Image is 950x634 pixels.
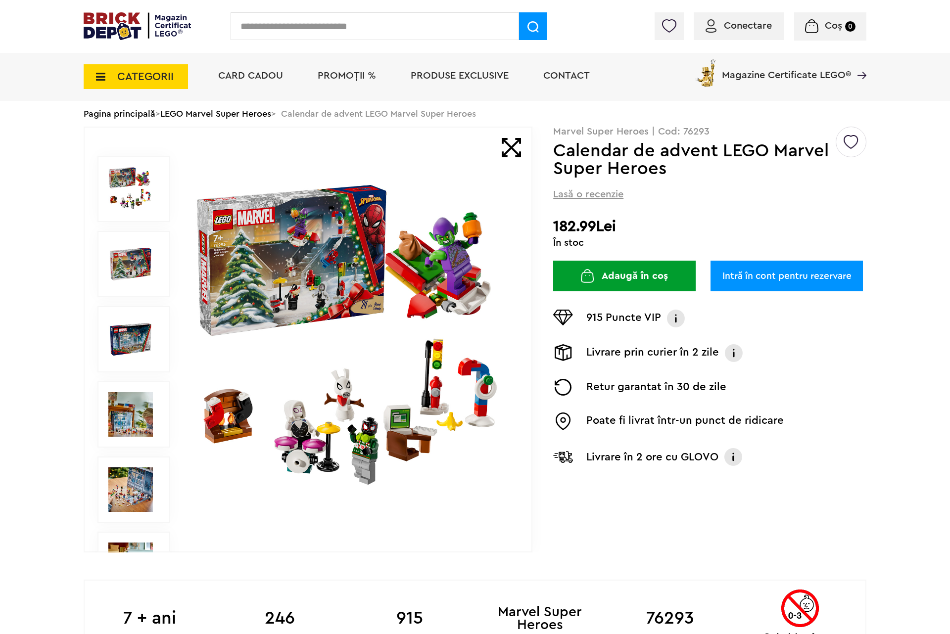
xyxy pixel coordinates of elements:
img: Puncte VIP [553,310,573,325]
div: > > Calendar de advent LEGO Marvel Super Heroes [84,101,866,127]
span: Coș [825,21,842,31]
div: În stoc [553,238,866,248]
img: Info livrare cu GLOVO [723,447,743,467]
b: 7 + ani [85,605,215,632]
small: 0 [845,21,855,32]
h2: 182.99Lei [553,218,866,235]
b: 246 [215,605,345,632]
img: Seturi Lego Calendar de advent LEGO Marvel Super Heroes [108,392,153,437]
span: Magazine Certificate LEGO® [722,57,851,80]
b: 76293 [605,605,735,632]
a: Produse exclusive [411,71,509,81]
p: 915 Puncte VIP [586,310,661,327]
a: Pagina principală [84,109,155,118]
a: Conectare [706,21,772,31]
img: Calendar de advent LEGO Marvel Super Heroes [108,167,153,211]
img: Calendar de advent LEGO Marvel Super Heroes LEGO 76293 [108,317,153,362]
span: Conectare [724,21,772,31]
a: Intră în cont pentru rezervare [711,261,863,291]
p: Livrare în 2 ore cu GLOVO [586,449,718,465]
img: LEGO Marvel Super Heroes Calendar de advent LEGO Marvel Super Heroes [108,467,153,512]
img: Calendar de advent LEGO Marvel Super Heroes [108,242,153,286]
img: Returnare [553,379,573,396]
img: Livrare [553,344,573,361]
img: Info VIP [666,310,686,327]
img: Info livrare prin curier [724,344,744,362]
h1: Calendar de advent LEGO Marvel Super Heroes [553,142,834,178]
b: 915 [345,605,475,632]
img: Livrare Glovo [553,451,573,463]
p: Marvel Super Heroes | Cod: 76293 [553,127,866,136]
a: PROMOȚII % [318,71,376,81]
a: Contact [543,71,590,81]
img: Seturi Lego LEGO 76293 [108,543,153,587]
button: Adaugă în coș [553,261,696,291]
p: Poate fi livrat într-un punct de ridicare [586,412,784,430]
img: Calendar de advent LEGO Marvel Super Heroes [191,180,510,498]
b: Marvel Super Heroes [475,605,605,632]
img: Easybox [553,412,573,430]
a: LEGO Marvel Super Heroes [160,109,271,118]
span: Lasă o recenzie [553,187,623,201]
a: Magazine Certificate LEGO® [851,57,866,67]
span: CATEGORII [117,71,174,82]
a: Card Cadou [218,71,283,81]
p: Livrare prin curier în 2 zile [586,344,719,362]
p: Retur garantat în 30 de zile [586,379,726,396]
